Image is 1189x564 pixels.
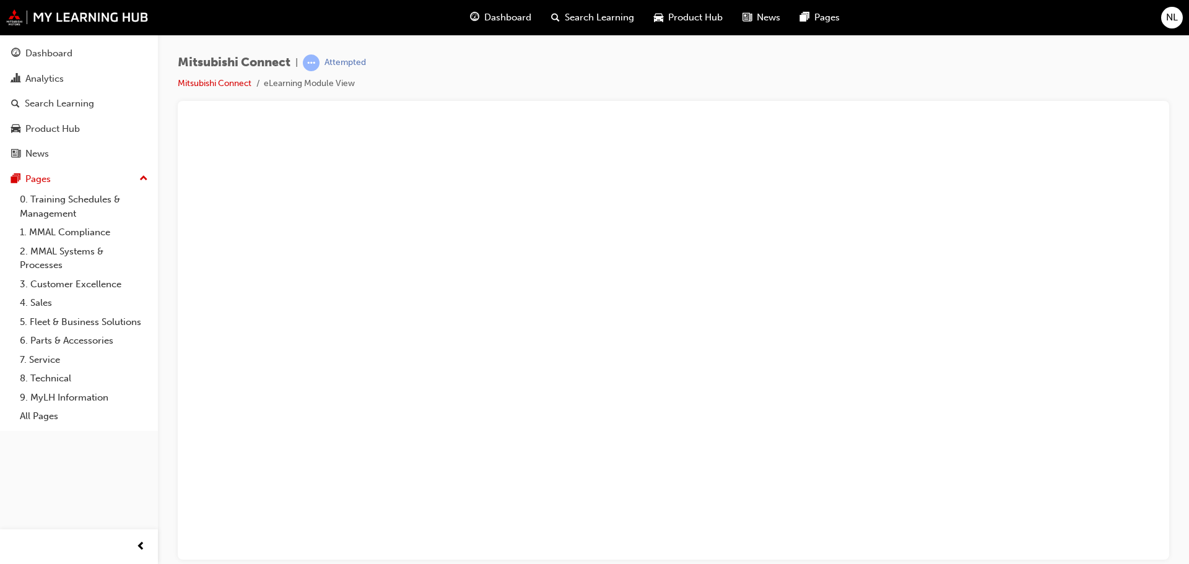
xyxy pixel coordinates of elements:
span: guage-icon [470,10,479,25]
a: 6. Parts & Accessories [15,331,153,350]
a: 3. Customer Excellence [15,275,153,294]
span: NL [1166,11,1178,25]
div: Dashboard [25,46,72,61]
span: Search Learning [565,11,634,25]
span: up-icon [139,171,148,187]
span: guage-icon [11,48,20,59]
img: mmal [6,9,149,25]
div: Attempted [324,57,366,69]
a: Product Hub [5,118,153,141]
a: 5. Fleet & Business Solutions [15,313,153,332]
div: Pages [25,172,51,186]
a: 7. Service [15,350,153,370]
a: 9. MyLH Information [15,388,153,407]
span: car-icon [11,124,20,135]
a: All Pages [15,407,153,426]
span: | [295,56,298,70]
div: Search Learning [25,97,94,111]
span: learningRecordVerb_ATTEMPT-icon [303,54,320,71]
span: Dashboard [484,11,531,25]
div: News [25,147,49,161]
a: News [5,142,153,165]
a: Dashboard [5,42,153,65]
span: Mitsubishi Connect [178,56,290,70]
span: pages-icon [800,10,809,25]
a: guage-iconDashboard [460,5,541,30]
button: Pages [5,168,153,191]
button: DashboardAnalyticsSearch LearningProduct HubNews [5,40,153,168]
a: 8. Technical [15,369,153,388]
a: pages-iconPages [790,5,850,30]
span: search-icon [551,10,560,25]
span: chart-icon [11,74,20,85]
span: News [757,11,780,25]
span: news-icon [11,149,20,160]
a: search-iconSearch Learning [541,5,644,30]
a: news-iconNews [733,5,790,30]
span: pages-icon [11,174,20,185]
span: Pages [814,11,840,25]
span: Product Hub [668,11,723,25]
span: car-icon [654,10,663,25]
a: car-iconProduct Hub [644,5,733,30]
span: news-icon [743,10,752,25]
div: Product Hub [25,122,80,136]
span: prev-icon [136,539,146,555]
a: 0. Training Schedules & Management [15,190,153,223]
a: Search Learning [5,92,153,115]
a: Analytics [5,67,153,90]
div: Analytics [25,72,64,86]
li: eLearning Module View [264,77,355,91]
span: search-icon [11,98,20,110]
a: 2. MMAL Systems & Processes [15,242,153,275]
a: 4. Sales [15,293,153,313]
button: NL [1161,7,1183,28]
a: 1. MMAL Compliance [15,223,153,242]
a: Mitsubishi Connect [178,78,251,89]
